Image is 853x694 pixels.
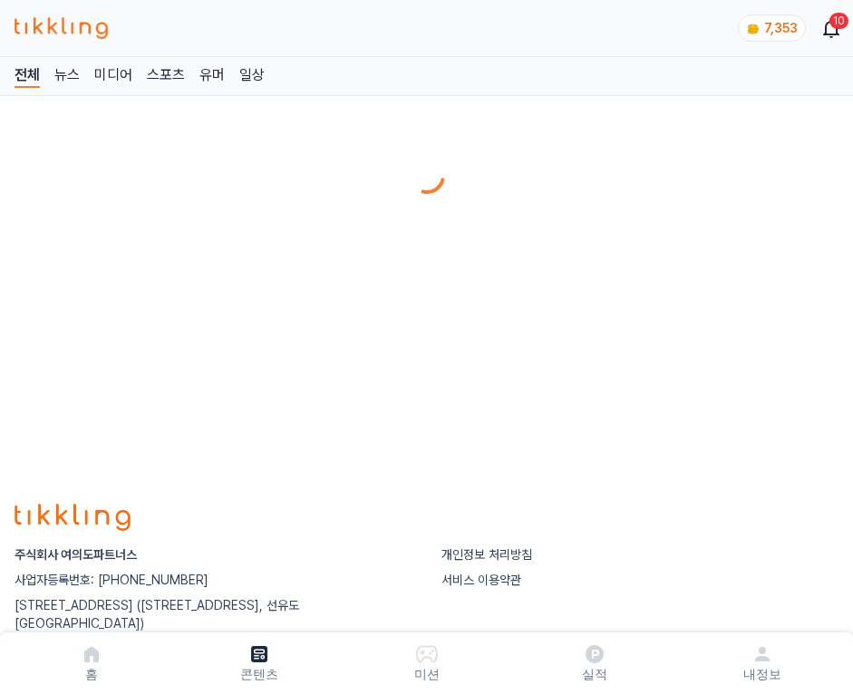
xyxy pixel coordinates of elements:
img: 미션 [416,643,438,665]
p: [STREET_ADDRESS] ([STREET_ADDRESS], 선유도 [GEOGRAPHIC_DATA]) [15,596,412,632]
a: 전체 [15,64,40,88]
a: 서비스 이용약관 [441,573,521,587]
a: 일상 [239,64,265,88]
img: 티끌링 [15,17,108,39]
img: coin [746,22,761,36]
a: 10 [824,17,838,39]
a: 콘텐츠 [175,640,343,687]
p: 콘텐츠 [240,665,278,683]
p: 실적 [582,665,607,683]
div: 10 [829,13,848,29]
p: 주식회사 여의도파트너스 [15,545,412,564]
a: 스포츠 [147,64,185,88]
a: 미디어 [94,64,132,88]
p: 사업자등록번호: [PHONE_NUMBER] [15,571,412,589]
a: 내정보 [678,640,846,687]
button: 미션 [343,640,510,687]
a: 뉴스 [54,64,80,88]
p: 내정보 [743,665,781,683]
a: 개인정보 처리방침 [441,547,532,562]
img: logo [15,504,131,531]
a: coin 7,353 [738,14,802,42]
p: 미션 [414,665,440,683]
a: 홈 [7,640,175,687]
a: 실적 [510,640,678,687]
p: 홈 [85,665,98,683]
span: 7,353 [764,21,798,35]
a: 유머 [199,64,225,88]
